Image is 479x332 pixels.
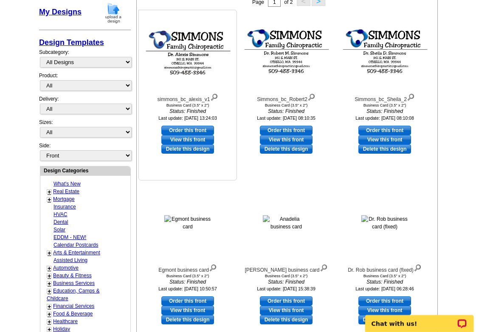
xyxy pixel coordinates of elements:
a: View this front [358,135,411,144]
i: Status: Finished [141,107,234,115]
small: Last update: [DATE] 08:10:08 [355,115,414,121]
div: Design Categories [40,166,130,174]
div: Business Card (3.5" x 2") [239,103,333,107]
small: Last update: [DATE] 08:10:35 [257,115,316,121]
img: view design details [209,262,217,272]
a: EDDM - NEW! [54,234,86,240]
a: Holiday [53,326,70,332]
a: use this design [161,296,214,306]
a: Automotive [53,265,79,271]
a: Healthcare [53,318,78,324]
img: Simmons_bc_Sheila_2 [338,25,431,79]
div: Subcategory: [39,48,131,72]
a: What's New [54,181,81,187]
img: view design details [210,92,218,101]
small: Last update: [DATE] 15:38:39 [257,286,316,291]
div: [PERSON_NAME] business card [239,262,333,274]
a: use this design [161,126,214,135]
div: Side: [39,142,131,162]
a: + [48,280,51,287]
div: Simmons_bc_Robert2 [239,92,333,103]
a: HVAC [54,211,67,217]
a: Education, Camps & Childcare [47,288,99,301]
a: My Designs [39,8,82,16]
a: Delete this design [161,315,214,324]
i: Status: Finished [239,107,333,115]
img: upload-design [102,2,124,24]
div: Dr. Rob business card (fixed) [338,262,431,274]
a: Delete this design [358,144,411,154]
a: Mortgage [53,196,75,202]
div: Product: [39,72,131,95]
a: View this front [161,306,214,315]
img: view design details [307,92,316,101]
img: Simmons_bc_Robert2 [239,25,333,79]
div: Business Card (3.5" x 2") [141,274,234,278]
img: Egmont business card [164,215,211,231]
a: + [48,303,51,310]
a: + [48,311,51,318]
div: Business Card (3.5" x 2") [239,274,333,278]
a: Delete this design [358,315,411,324]
a: use this design [260,296,313,306]
a: + [48,250,51,256]
div: Business Card (3.5" x 2") [338,103,431,107]
i: Status: Finished [141,278,234,286]
div: Business Card (3.5" x 2") [141,103,234,107]
div: simmons_bc_alexis_v1 [141,92,234,103]
a: Insurance [54,204,76,210]
div: Delivery: [39,95,131,118]
a: + [48,196,51,203]
a: Assisted Living [54,257,87,263]
a: + [48,318,51,325]
a: use this design [358,296,411,306]
div: Business Card (3.5" x 2") [338,274,431,278]
a: Business Services [53,280,95,286]
small: Last update: [DATE] 06:28:46 [355,286,414,291]
img: view design details [407,92,415,101]
img: simmons_bc_alexis_v1 [141,26,234,79]
a: Delete this design [260,144,313,154]
small: Last update: [DATE] 10:50:57 [158,286,217,291]
a: Delete this design [161,144,214,154]
a: Delete this design [260,315,313,324]
i: Status: Finished [338,107,431,115]
a: Design Templates [39,38,104,47]
a: Solar [54,227,65,233]
img: view design details [414,262,422,272]
a: Calendar Postcards [54,242,98,248]
a: + [48,288,51,295]
a: Real Estate [53,189,79,194]
div: Egmont business card [141,262,234,274]
a: Dental [54,219,68,225]
a: + [48,273,51,279]
a: Beauty & Fitness [53,273,92,279]
a: + [48,189,51,195]
a: Arts & Entertainment [53,250,100,256]
a: View this front [161,135,214,144]
small: Last update: [DATE] 13:24:03 [158,115,217,121]
i: Status: Finished [239,278,333,286]
iframe: LiveChat chat widget [360,305,479,332]
a: + [48,265,51,272]
img: view design details [320,262,328,272]
a: Financial Services [53,303,94,309]
a: View this front [260,306,313,315]
a: View this front [358,306,411,315]
div: Simmons_bc_Sheila_2 [338,92,431,103]
img: Dr. Rob business card (fixed) [361,215,408,231]
a: use this design [358,126,411,135]
i: Status: Finished [338,278,431,286]
a: View this front [260,135,313,144]
a: Food & Beverage [53,311,93,317]
img: Anadelia business card [263,215,310,231]
a: use this design [260,126,313,135]
div: Sizes: [39,118,131,142]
